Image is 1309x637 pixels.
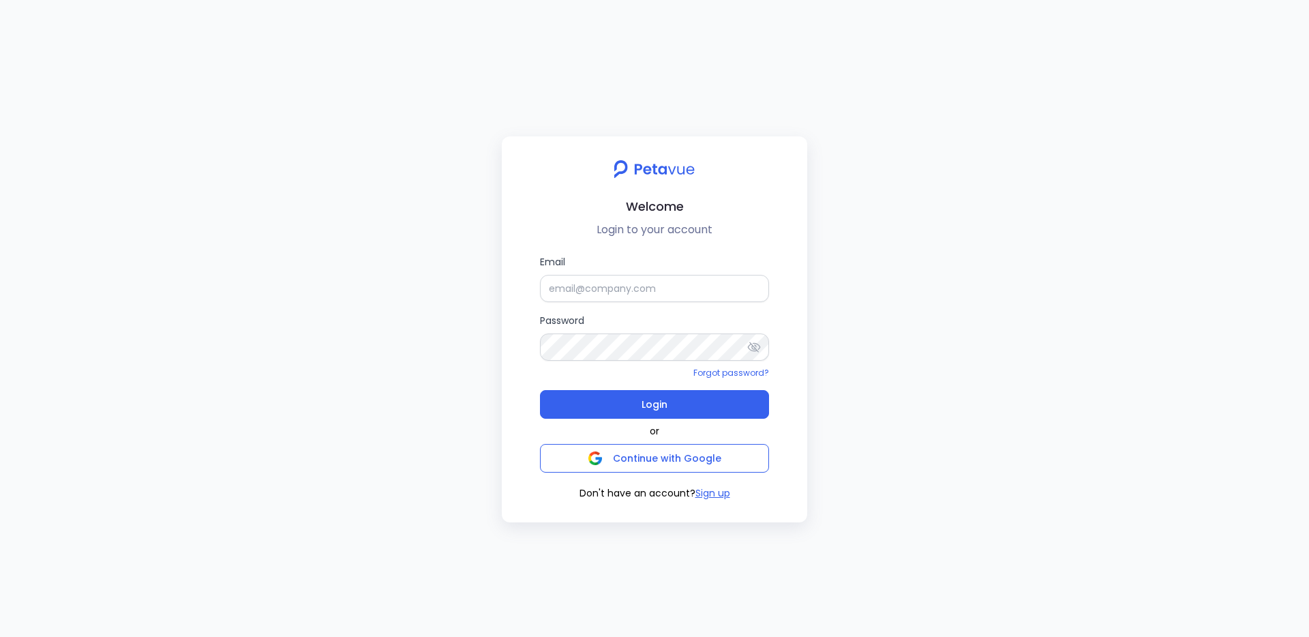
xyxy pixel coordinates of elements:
label: Password [540,313,769,361]
button: Sign up [695,486,730,501]
p: Login to your account [513,222,796,238]
span: Don't have an account? [580,486,695,501]
label: Email [540,254,769,302]
img: petavue logo [605,153,704,186]
span: or [650,424,659,439]
button: Continue with Google [540,444,769,473]
span: Login [642,395,667,414]
a: Forgot password? [693,367,769,379]
span: Continue with Google [613,451,721,465]
button: Login [540,390,769,419]
input: Email [540,275,769,302]
input: Password [540,334,769,361]
h2: Welcome [513,196,796,216]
